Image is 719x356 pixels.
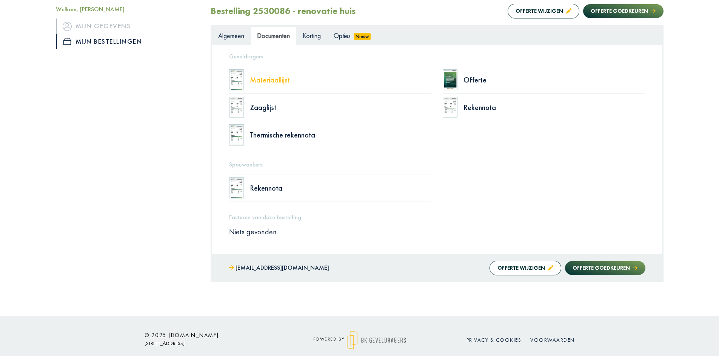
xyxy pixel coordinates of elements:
img: doc [229,124,244,145]
img: doc [443,69,458,90]
h5: Welkom, [PERSON_NAME] [56,6,199,13]
div: Offerte [463,76,645,84]
button: Offerte goedkeuren [565,261,645,275]
img: doc [443,97,458,118]
p: [STREET_ADDRESS] [145,339,280,348]
img: icon [63,21,72,31]
h2: Bestelling 2530086 - renovatie huis [211,6,356,17]
div: Zaaglijst [250,104,432,111]
img: doc [229,177,244,199]
span: Algemeen [218,31,244,40]
button: Offerte goedkeuren [583,4,663,18]
img: icon [63,38,71,45]
ul: Tabs [212,26,662,45]
a: iconMijn bestellingen [56,34,199,49]
img: doc [229,69,244,90]
h6: © 2025 [DOMAIN_NAME] [145,332,280,339]
img: logo [347,331,406,350]
span: Nieuw [354,33,371,40]
a: iconMijn gegevens [56,18,199,34]
button: Offerte wijzigen [490,261,561,275]
div: Thermische rekennota [250,131,432,139]
h5: Facturen van deze bestelling [229,214,645,221]
div: Rekennota [250,184,432,192]
span: Opties [334,31,351,40]
h5: Geveldragers [229,53,645,60]
a: Privacy & cookies [467,336,522,343]
div: Materiaallijst [250,76,432,84]
a: [EMAIL_ADDRESS][DOMAIN_NAME] [229,263,329,273]
button: Offerte wijzigen [508,4,579,18]
span: Documenten [257,31,290,40]
div: Rekennota [463,104,645,111]
a: Voorwaarden [530,336,575,343]
span: Korting [303,31,321,40]
div: Niets gevonden [223,227,651,237]
img: doc [229,97,244,118]
div: powered by [292,331,428,350]
h5: Spouwankers [229,161,645,168]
